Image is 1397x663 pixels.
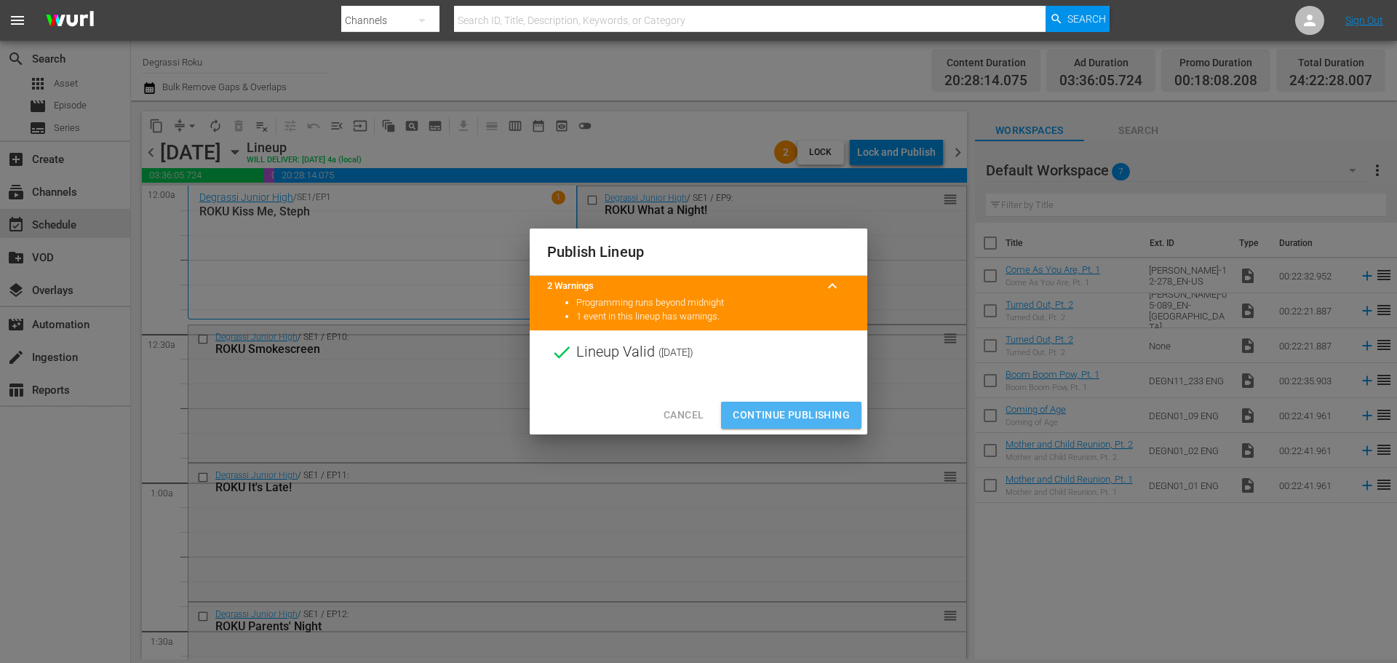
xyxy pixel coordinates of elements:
div: Lineup Valid [530,330,867,374]
button: Cancel [652,402,715,429]
button: keyboard_arrow_up [815,269,850,303]
span: keyboard_arrow_up [824,277,841,295]
span: menu [9,12,26,29]
h2: Publish Lineup [547,240,850,263]
li: Programming runs beyond midnight [576,296,850,310]
span: Continue Publishing [733,406,850,424]
title: 2 Warnings [547,279,815,293]
img: ans4CAIJ8jUAAAAAAAAAAAAAAAAAAAAAAAAgQb4GAAAAAAAAAAAAAAAAAAAAAAAAJMjXAAAAAAAAAAAAAAAAAAAAAAAAgAT5G... [35,4,105,38]
span: Cancel [664,406,704,424]
span: Search [1067,6,1106,32]
a: Sign Out [1345,15,1383,26]
button: Continue Publishing [721,402,861,429]
li: 1 event in this lineup has warnings. [576,310,850,324]
span: ( [DATE] ) [658,341,693,363]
